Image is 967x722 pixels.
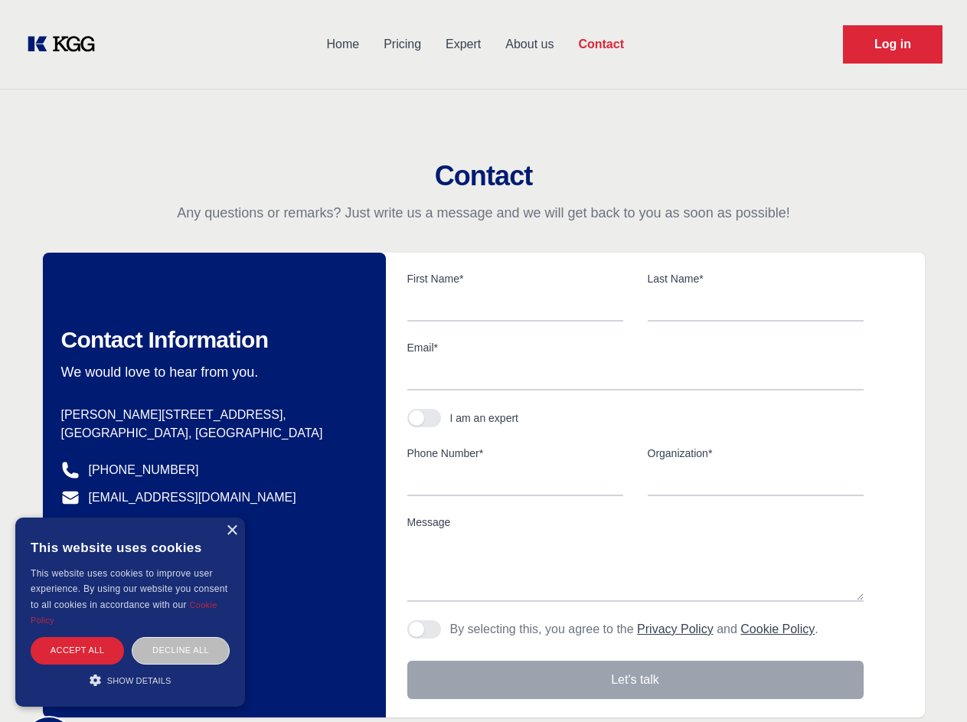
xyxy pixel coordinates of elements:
iframe: Chat Widget [890,648,967,722]
label: Phone Number* [407,446,623,461]
a: Pricing [371,25,433,64]
a: @knowledgegategroup [61,516,214,534]
span: This website uses cookies to improve user experience. By using our website you consent to all coo... [31,568,227,610]
a: Privacy Policy [637,622,714,635]
label: Organization* [648,446,864,461]
p: Any questions or remarks? Just write us a message and we will get back to you as soon as possible! [18,204,949,222]
a: Cookie Policy [31,600,217,625]
span: Show details [107,676,172,685]
label: Message [407,515,864,530]
button: Let's talk [407,661,864,699]
div: I am an expert [450,410,519,426]
a: [EMAIL_ADDRESS][DOMAIN_NAME] [89,488,296,507]
div: Close [226,525,237,537]
h2: Contact Information [61,326,361,354]
a: Expert [433,25,493,64]
label: Last Name* [648,271,864,286]
label: Email* [407,340,864,355]
a: Contact [566,25,636,64]
p: [PERSON_NAME][STREET_ADDRESS], [61,406,361,424]
h2: Contact [18,161,949,191]
a: About us [493,25,566,64]
a: KOL Knowledge Platform: Talk to Key External Experts (KEE) [25,32,107,57]
p: By selecting this, you agree to the and . [450,620,818,639]
a: Request Demo [843,25,942,64]
div: Decline all [132,637,230,664]
a: [PHONE_NUMBER] [89,461,199,479]
div: Show details [31,672,230,688]
a: Cookie Policy [740,622,815,635]
p: [GEOGRAPHIC_DATA], [GEOGRAPHIC_DATA] [61,424,361,443]
div: Accept all [31,637,124,664]
a: Home [314,25,371,64]
label: First Name* [407,271,623,286]
div: This website uses cookies [31,529,230,566]
p: We would love to hear from you. [61,363,361,381]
